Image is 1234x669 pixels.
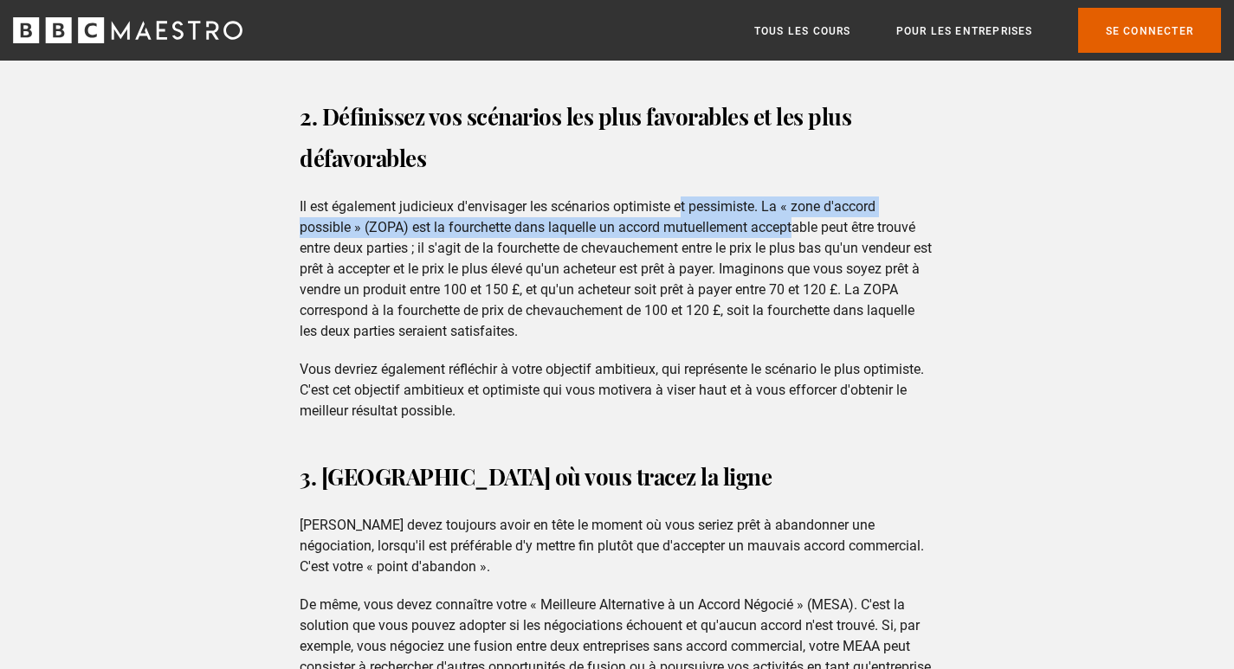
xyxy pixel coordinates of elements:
[300,361,924,419] font: Vous devriez également réfléchir à votre objectif ambitieux, qui représente le scénario le plus o...
[1078,8,1221,52] a: Se connecter
[896,25,1033,37] font: Pour les entreprises
[300,198,932,339] font: Il est également judicieux d'envisager les scénarios optimiste et pessimiste. La « zone d'accord ...
[300,517,924,575] font: [PERSON_NAME] devez toujours avoir en tête le moment où vous seriez prêt à abandonner une négocia...
[300,101,851,173] font: 2. Définissez vos scénarios les plus favorables et les plus défavorables
[300,461,772,492] font: 3. [GEOGRAPHIC_DATA] où vous tracez la ligne
[754,25,851,37] font: Tous les cours
[13,17,242,43] svg: BBC Maestro
[754,8,1221,52] nav: Primaire
[754,23,851,40] a: Tous les cours
[896,23,1033,40] a: Pour les entreprises
[1106,25,1193,37] font: Se connecter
